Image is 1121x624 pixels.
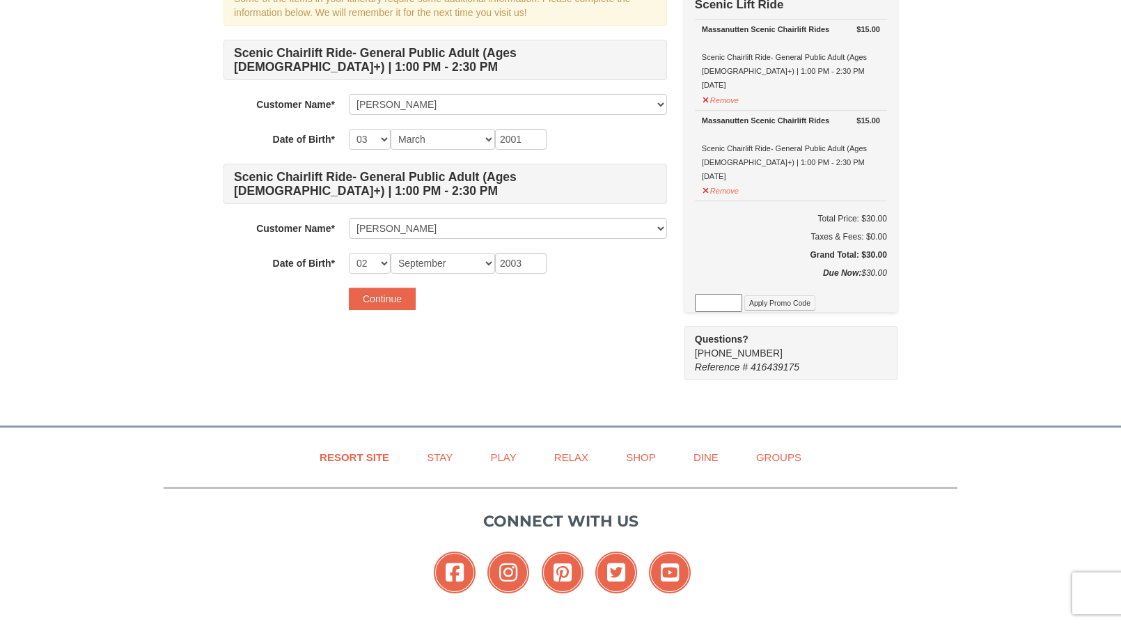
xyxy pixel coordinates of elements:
[856,22,880,36] strong: $15.00
[702,90,739,107] button: Remove
[409,442,470,473] a: Stay
[302,442,407,473] a: Resort Site
[273,134,335,145] strong: Date of Birth*
[473,442,533,473] a: Play
[856,114,880,127] strong: $15.00
[537,442,606,473] a: Relax
[256,223,335,234] strong: Customer Name*
[349,288,416,310] button: Continue
[495,129,547,150] input: YYYY
[702,22,880,92] div: Scenic Chairlift Ride- General Public Adult (Ages [DEMOGRAPHIC_DATA]+) | 1:00 PM - 2:30 PM [DATE]
[702,180,739,198] button: Remove
[695,361,748,373] span: Reference #
[695,248,887,262] h5: Grand Total: $30.00
[256,99,335,110] strong: Customer Name*
[695,212,887,226] h6: Total Price: $30.00
[751,361,799,373] span: 416439175
[739,442,819,473] a: Groups
[702,114,880,127] div: Massanutten Scenic Chairlift Rides
[609,442,673,473] a: Shop
[702,114,880,183] div: Scenic Chairlift Ride- General Public Adult (Ages [DEMOGRAPHIC_DATA]+) | 1:00 PM - 2:30 PM [DATE]
[695,332,872,359] span: [PHONE_NUMBER]
[224,164,667,204] h4: Scenic Chairlift Ride- General Public Adult (Ages [DEMOGRAPHIC_DATA]+) | 1:00 PM - 2:30 PM
[744,295,815,311] button: Apply Promo Code
[695,230,887,244] div: Taxes & Fees: $0.00
[695,334,748,345] strong: Questions?
[676,442,736,473] a: Dine
[695,266,887,294] div: $30.00
[495,253,547,274] input: YYYY
[273,258,335,269] strong: Date of Birth*
[164,510,957,533] p: Connect with us
[224,40,667,80] h4: Scenic Chairlift Ride- General Public Adult (Ages [DEMOGRAPHIC_DATA]+) | 1:00 PM - 2:30 PM
[702,22,880,36] div: Massanutten Scenic Chairlift Rides
[823,268,861,278] strong: Due Now:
